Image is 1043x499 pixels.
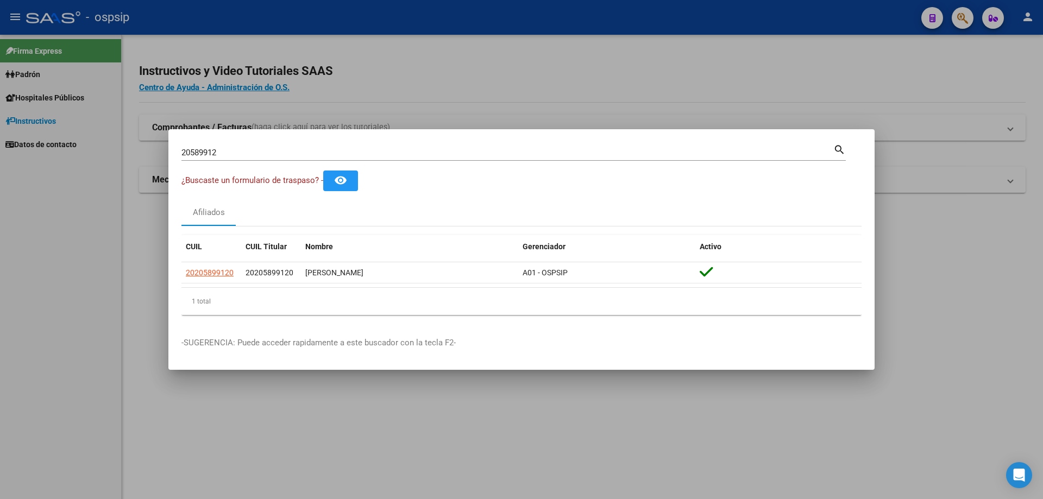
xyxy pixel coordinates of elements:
[186,268,234,277] span: 20205899120
[700,242,721,251] span: Activo
[523,242,566,251] span: Gerenciador
[518,235,695,258] datatable-header-cell: Gerenciador
[241,235,301,258] datatable-header-cell: CUIL Titular
[1006,462,1032,488] div: Open Intercom Messenger
[246,242,287,251] span: CUIL Titular
[305,267,514,279] div: [PERSON_NAME]
[181,288,862,315] div: 1 total
[833,142,846,155] mat-icon: search
[305,242,333,251] span: Nombre
[181,235,241,258] datatable-header-cell: CUIL
[523,268,568,277] span: A01 - OSPSIP
[695,235,862,258] datatable-header-cell: Activo
[181,175,323,185] span: ¿Buscaste un formulario de traspaso? -
[301,235,518,258] datatable-header-cell: Nombre
[181,337,862,349] p: -SUGERENCIA: Puede acceder rapidamente a este buscador con la tecla F2-
[193,206,225,219] div: Afiliados
[334,174,347,187] mat-icon: remove_red_eye
[186,242,202,251] span: CUIL
[246,268,293,277] span: 20205899120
